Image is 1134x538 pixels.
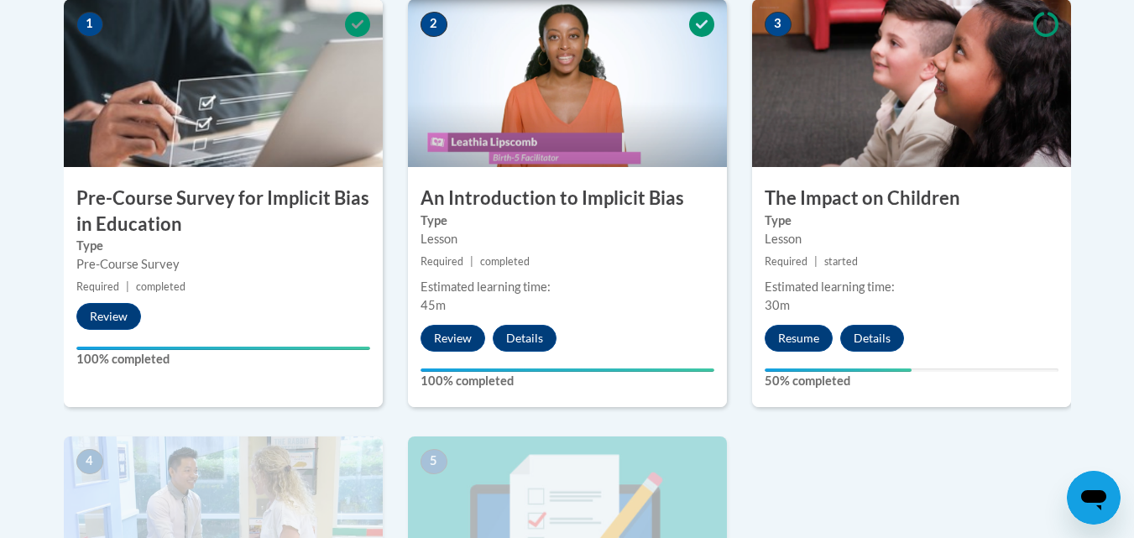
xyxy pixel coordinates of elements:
div: Lesson [765,230,1058,248]
span: 2 [421,12,447,37]
h3: An Introduction to Implicit Bias [408,185,727,212]
span: Required [421,255,463,268]
span: started [824,255,858,268]
div: Lesson [421,230,714,248]
h3: Pre-Course Survey for Implicit Bias in Education [64,185,383,238]
button: Details [840,325,904,352]
h3: The Impact on Children [752,185,1071,212]
span: | [126,280,129,293]
span: 1 [76,12,103,37]
div: Pre-Course Survey [76,255,370,274]
button: Resume [765,325,833,352]
div: Your progress [765,368,912,372]
label: 50% completed [765,372,1058,390]
label: 100% completed [421,372,714,390]
div: Your progress [421,368,714,372]
label: 100% completed [76,350,370,368]
span: completed [480,255,530,268]
span: | [470,255,473,268]
button: Review [421,325,485,352]
div: Your progress [76,347,370,350]
span: Required [76,280,119,293]
span: 45m [421,298,446,312]
button: Review [76,303,141,330]
label: Type [76,237,370,255]
label: Type [765,212,1058,230]
div: Estimated learning time: [765,278,1058,296]
span: completed [136,280,186,293]
span: 4 [76,449,103,474]
span: 3 [765,12,792,37]
iframe: Button to launch messaging window, conversation in progress [1067,471,1121,525]
span: | [814,255,818,268]
button: Details [493,325,557,352]
span: 5 [421,449,447,474]
span: 30m [765,298,790,312]
span: Required [765,255,807,268]
div: Estimated learning time: [421,278,714,296]
label: Type [421,212,714,230]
